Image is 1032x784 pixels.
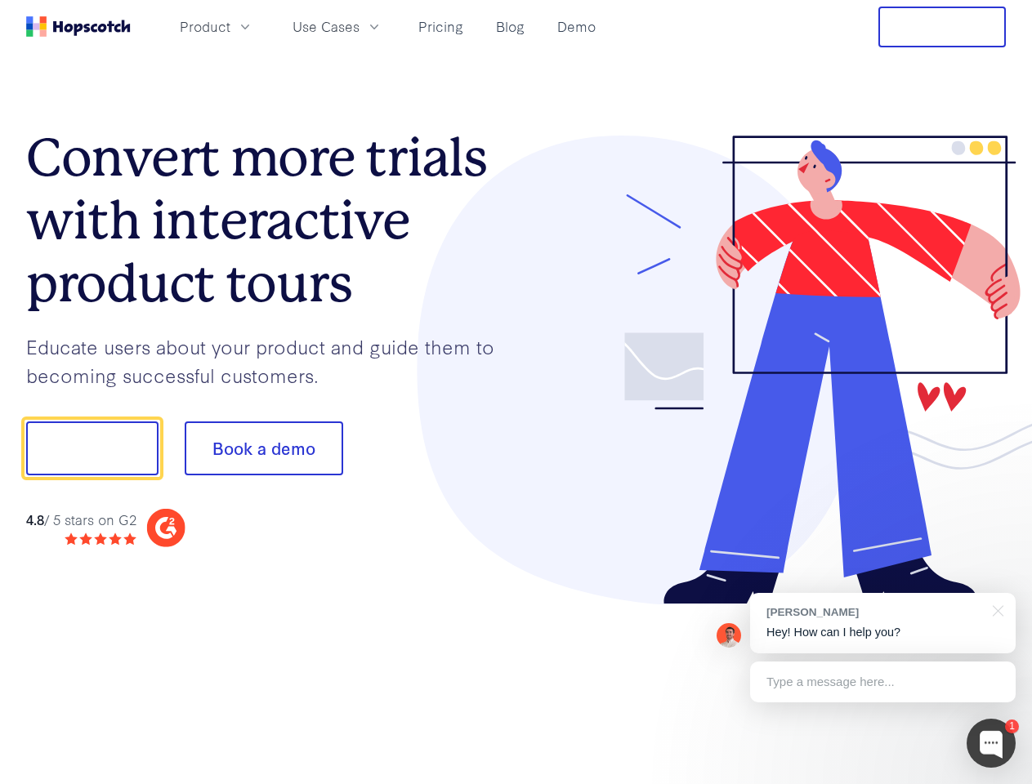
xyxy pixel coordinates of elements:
button: Free Trial [878,7,1006,47]
button: Product [170,13,263,40]
div: [PERSON_NAME] [766,604,983,620]
span: Use Cases [293,16,360,37]
div: 1 [1005,719,1019,733]
a: Pricing [412,13,470,40]
p: Hey! How can I help you? [766,624,999,641]
div: / 5 stars on G2 [26,510,136,530]
button: Show me! [26,421,159,475]
img: Mark Spera [717,623,741,648]
strong: 4.8 [26,510,44,528]
span: Product [180,16,230,37]
div: Type a message here... [750,661,1016,702]
a: Home [26,16,131,37]
button: Use Cases [283,13,392,40]
a: Blog [489,13,531,40]
p: Educate users about your product and guide them to becoming successful customers. [26,332,516,389]
h1: Convert more trials with interactive product tours [26,127,516,314]
a: Demo [551,13,602,40]
button: Book a demo [185,421,343,475]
